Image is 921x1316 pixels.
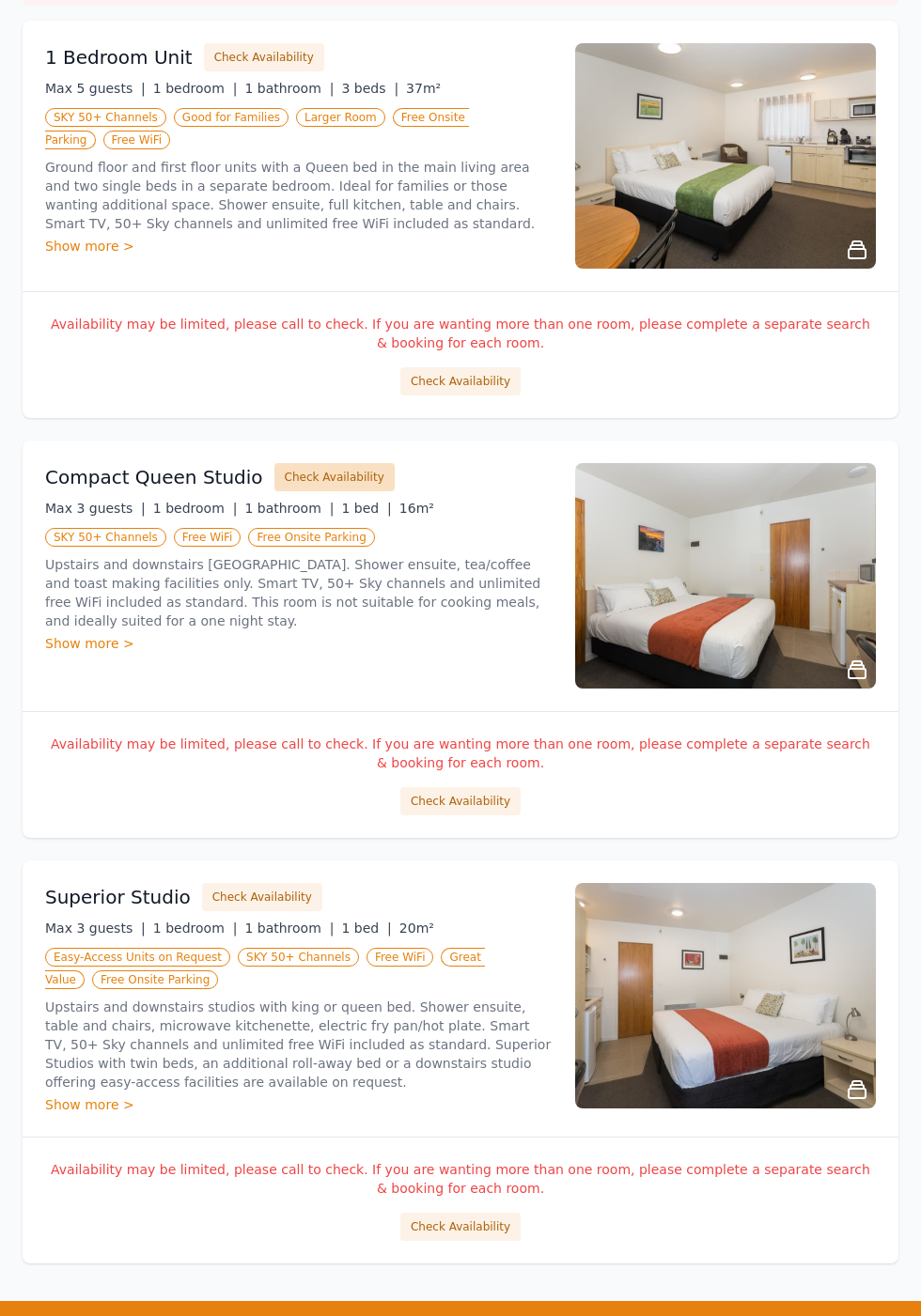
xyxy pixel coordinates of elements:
p: Availability may be limited, please call to check. If you are wanting more than one room, please ... [45,735,876,772]
h3: 1 Bedroom Unit [45,44,193,70]
h3: Compact Queen Studio [45,464,263,490]
span: 1 bedroom | [153,921,238,936]
span: 3 beds | [341,81,398,96]
span: 1 bathroom | [244,81,334,96]
span: Easy-Access Units on Request [45,948,230,967]
span: 1 bedroom | [153,501,238,516]
p: Availability may be limited, please call to check. If you are wanting more than one room, please ... [45,315,876,352]
span: SKY 50+ Channels [45,108,166,127]
p: Upstairs and downstairs [GEOGRAPHIC_DATA]. Shower ensuite, tea/coffee and toast making facilities... [45,555,553,630]
p: Upstairs and downstairs studios with king or queen bed. Shower ensuite, table and chairs, microwa... [45,998,553,1092]
span: 1 bedroom | [153,81,238,96]
span: Free WiFi [103,131,171,149]
span: Free Onsite Parking [248,528,374,547]
span: Max 3 guests | [45,921,146,936]
div: Show more > [45,237,553,255]
span: 1 bed | [341,921,391,936]
span: Free WiFi [367,948,434,967]
div: Show more > [45,1095,553,1114]
p: Ground floor and first floor units with a Queen bed in the main living area and two single beds i... [45,158,553,233]
span: 1 bed | [341,501,391,516]
p: Availability may be limited, please call to check. If you are wanting more than one room, please ... [45,1160,876,1198]
span: Max 3 guests | [45,501,146,516]
button: Check Availability [400,1213,521,1241]
span: 37m² [406,81,441,96]
span: 20m² [399,921,434,936]
span: Max 5 guests | [45,81,146,96]
span: 16m² [399,501,434,516]
button: Check Availability [400,367,521,395]
span: Free Onsite Parking [92,970,218,989]
button: Check Availability [274,463,395,491]
span: SKY 50+ Channels [45,528,166,547]
span: Free WiFi [174,528,242,547]
button: Check Availability [202,883,322,911]
span: 1 bathroom | [244,921,334,936]
span: SKY 50+ Channels [238,948,359,967]
div: Show more > [45,634,553,653]
button: Check Availability [400,787,521,815]
span: Good for Families [174,108,289,127]
h3: Superior Studio [45,884,191,910]
span: 1 bathroom | [244,501,334,516]
button: Check Availability [204,43,324,71]
span: Larger Room [296,108,385,127]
